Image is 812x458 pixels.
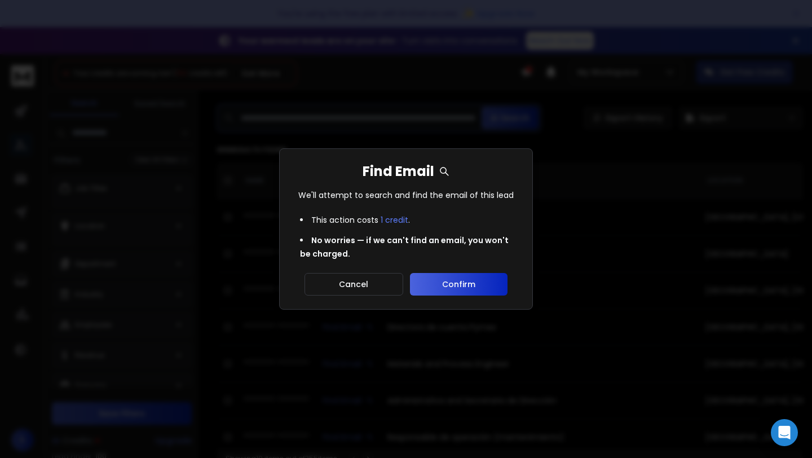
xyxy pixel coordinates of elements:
[363,162,450,180] h1: Find Email
[771,419,798,446] div: Open Intercom Messenger
[293,230,519,264] li: No worries — if we can't find an email, you won't be charged.
[410,273,507,296] button: Confirm
[298,190,514,201] p: We'll attempt to search and find the email of this lead
[304,273,403,296] button: Cancel
[293,210,519,230] li: This action costs .
[381,214,408,226] span: 1 credit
